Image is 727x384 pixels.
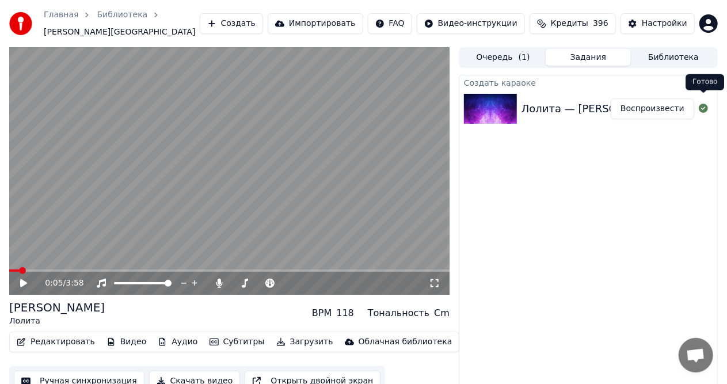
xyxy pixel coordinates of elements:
div: BPM [312,306,332,320]
button: Очередь [460,49,546,66]
span: 0:05 [45,277,63,289]
div: Тональность [368,306,429,320]
div: Облачная библиотека [359,336,452,348]
button: Загрузить [272,334,338,350]
div: Лолита [9,315,105,327]
button: Задания [546,49,631,66]
a: Главная [44,9,78,21]
button: Редактировать [12,334,100,350]
button: Видео-инструкции [417,13,525,34]
span: ( 1 ) [519,52,530,63]
div: Open chat [679,338,713,372]
div: / [45,277,73,289]
button: Кредиты396 [530,13,616,34]
span: 396 [593,18,608,29]
button: FAQ [368,13,412,34]
button: Создать [200,13,263,34]
button: Настройки [621,13,695,34]
button: Видео [102,334,151,350]
button: Воспроизвести [611,98,694,119]
div: [PERSON_NAME] [9,299,105,315]
button: Субтитры [205,334,269,350]
img: youka [9,12,32,35]
button: Аудио [153,334,202,350]
span: 3:58 [66,277,83,289]
div: Создать караоке [459,75,717,89]
button: Импортировать [268,13,363,34]
div: 118 [336,306,354,320]
span: Кредиты [551,18,588,29]
div: Настройки [642,18,687,29]
span: [PERSON_NAME][GEOGRAPHIC_DATA] [44,26,195,38]
nav: breadcrumb [44,9,200,38]
button: Библиотека [631,49,716,66]
a: Библиотека [97,9,147,21]
div: Готово [686,74,724,90]
div: Cm [434,306,450,320]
